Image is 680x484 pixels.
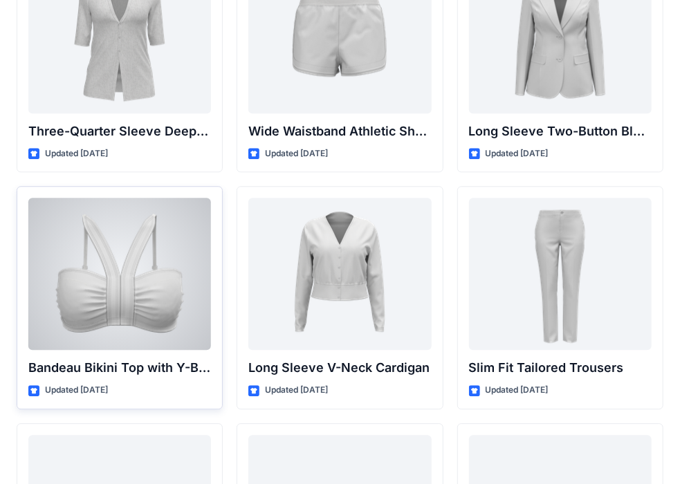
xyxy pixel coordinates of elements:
[265,147,328,161] p: Updated [DATE]
[28,198,211,350] a: Bandeau Bikini Top with Y-Back Straps and Stitch Detail
[28,358,211,378] p: Bandeau Bikini Top with Y-Back Straps and Stitch Detail
[469,122,652,141] p: Long Sleeve Two-Button Blazer with Flap Pockets
[248,122,431,141] p: Wide Waistband Athletic Shorts
[45,383,108,398] p: Updated [DATE]
[486,147,549,161] p: Updated [DATE]
[469,198,652,350] a: Slim Fit Tailored Trousers
[486,383,549,398] p: Updated [DATE]
[265,383,328,398] p: Updated [DATE]
[469,358,652,378] p: Slim Fit Tailored Trousers
[248,198,431,350] a: Long Sleeve V-Neck Cardigan
[248,358,431,378] p: Long Sleeve V-Neck Cardigan
[45,147,108,161] p: Updated [DATE]
[28,122,211,141] p: Three-Quarter Sleeve Deep V-Neck Button-Down Top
